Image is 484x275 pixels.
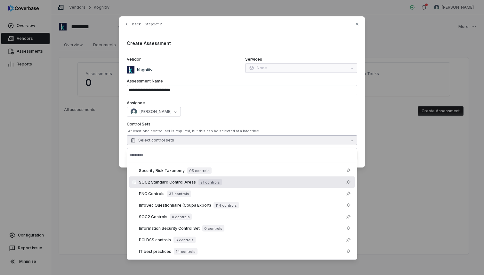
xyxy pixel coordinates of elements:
[127,79,357,84] label: Assessment Name
[134,67,152,73] p: Kognitiv
[127,40,171,46] span: Create Assessment
[145,22,162,27] span: Step 2 of 2
[139,237,171,243] span: PCI DSS controls
[128,129,357,133] div: At least one control set is required, but this can be selected at a later time.
[214,202,239,209] span: 114 controls
[167,191,191,197] span: 37 controls
[140,109,172,114] span: [PERSON_NAME]
[122,18,143,30] button: Back
[139,214,167,219] span: SOC2 Controls
[139,203,211,208] span: InfoSec Questionnaire (Coupa Export)
[173,237,196,243] span: 6 controls
[139,226,200,231] span: Information Security Control Set
[127,162,357,260] div: Suggestions
[187,168,212,174] span: 95 controls
[139,168,185,173] span: Security Risk Taxonomy
[139,180,196,185] span: SOC2 Standard Control Areas
[127,122,357,127] label: Control Sets
[202,225,224,232] span: 0 controls
[170,214,192,220] span: 8 controls
[245,57,357,62] label: Services
[131,138,174,143] span: Select control sets
[139,249,171,254] span: IT best practices
[127,100,357,106] label: Assignee
[139,191,165,196] span: PNC Controls
[127,57,141,62] span: Vendor
[174,248,198,255] span: 14 controls
[131,108,137,115] img: Hammed Bakare avatar
[198,179,222,185] span: 21 controls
